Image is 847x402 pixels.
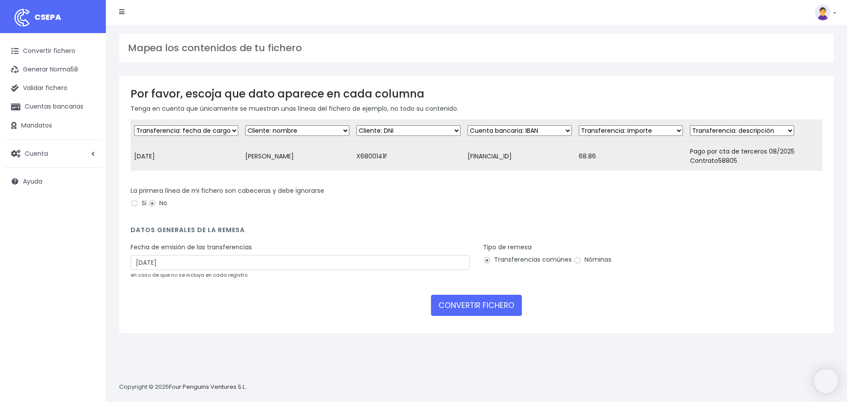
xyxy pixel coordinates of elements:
img: logo [11,7,33,29]
button: CONVERTIR FICHERO [431,295,522,316]
img: profile [815,4,831,20]
label: La primera línea de mi fichero son cabeceras y debe ignorarse [131,186,324,195]
a: Ayuda [4,172,101,191]
td: [DATE] [131,142,242,171]
a: Cuenta [4,144,101,163]
h3: Por favor, escoja que dato aparece en cada columna [131,87,822,100]
span: Cuenta [25,149,48,158]
p: Tenga en cuenta que únicamente se muestran unas líneas del fichero de ejemplo, no todo su contenido. [131,104,822,113]
label: Transferencias comúnes [483,255,572,264]
label: No [148,199,167,208]
td: [PERSON_NAME] [242,142,353,171]
a: Mandatos [4,116,101,135]
small: en caso de que no se incluya en cada registro [131,271,247,278]
label: Tipo de remesa [483,243,532,252]
a: Four Penguins Ventures S.L. [169,383,246,391]
td: Pago por cta de terceros 08/2025 Contrato58805 [686,142,822,171]
label: Nóminas [573,255,611,264]
td: 68.86 [575,142,686,171]
a: Convertir fichero [4,42,101,60]
td: X6800141F [353,142,464,171]
td: [FINANCIAL_ID] [464,142,575,171]
label: Si [131,199,146,208]
a: Generar Norma58 [4,60,101,79]
a: Validar fichero [4,79,101,98]
span: Ayuda [23,177,42,186]
h4: Datos generales de la remesa [131,226,822,238]
p: Copyright © 2025 . [119,383,247,392]
a: Cuentas bancarias [4,98,101,116]
label: Fecha de emisión de las transferencias [131,243,252,252]
span: CSEPA [34,11,61,23]
h3: Mapea los contenidos de tu fichero [128,42,825,54]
